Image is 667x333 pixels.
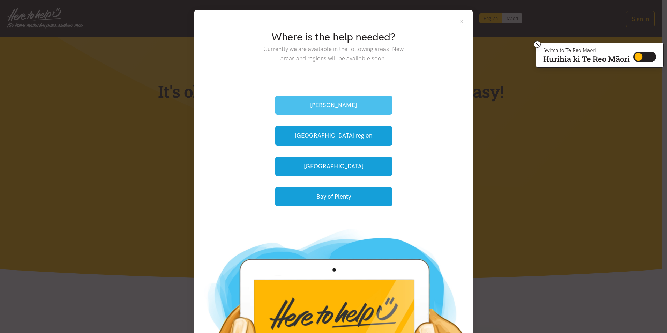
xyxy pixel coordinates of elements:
[458,18,464,24] button: Close
[275,96,392,115] button: [PERSON_NAME]
[543,56,630,62] p: Hurihia ki Te Reo Māori
[275,157,392,176] button: [GEOGRAPHIC_DATA]
[275,187,392,206] button: Bay of Plenty
[258,30,409,44] h2: Where is the help needed?
[275,126,392,145] button: [GEOGRAPHIC_DATA] region
[543,48,630,52] p: Switch to Te Reo Māori
[258,44,409,63] p: Currently we are available in the following areas. New areas and regions will be available soon.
